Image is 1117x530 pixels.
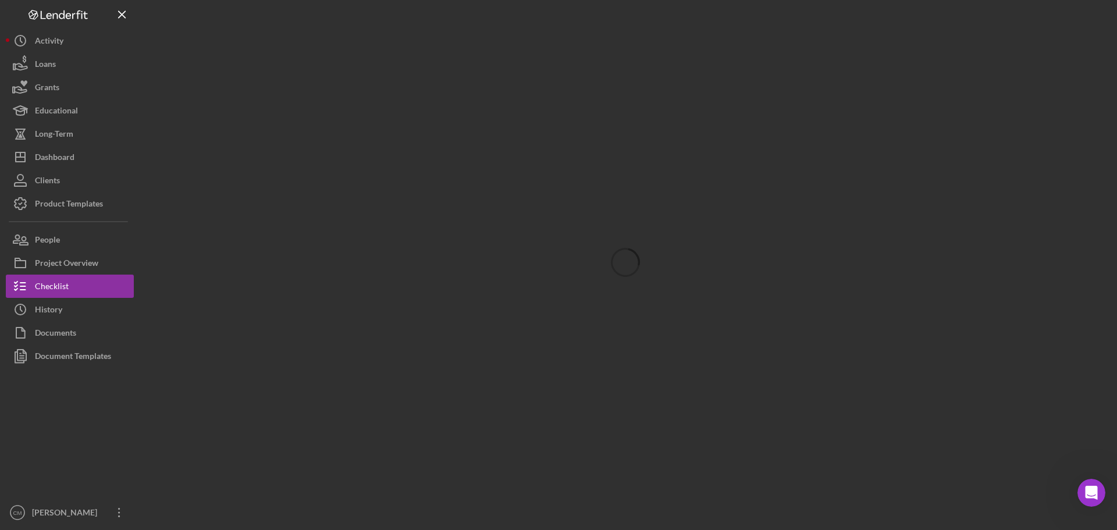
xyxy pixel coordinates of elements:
button: CM[PERSON_NAME] [6,501,134,524]
div: Grants [35,76,59,102]
div: Project Overview [35,251,98,278]
button: Checklist [6,275,134,298]
button: Activity [6,29,134,52]
iframe: Intercom live chat [1077,479,1105,507]
button: Dashboard [6,145,134,169]
button: Educational [6,99,134,122]
div: Loans [35,52,56,79]
div: [PERSON_NAME] [29,501,105,527]
button: People [6,228,134,251]
div: Long-Term [35,122,73,148]
button: Document Templates [6,344,134,368]
button: Loans [6,52,134,76]
button: Grants [6,76,134,99]
div: Checklist [35,275,69,301]
button: Clients [6,169,134,192]
div: Activity [35,29,63,55]
div: History [35,298,62,324]
div: Educational [35,99,78,125]
button: Product Templates [6,192,134,215]
div: Documents [35,321,76,347]
text: CM [13,510,22,516]
div: Clients [35,169,60,195]
button: Project Overview [6,251,134,275]
div: Dashboard [35,145,74,172]
div: Document Templates [35,344,111,371]
button: Documents [6,321,134,344]
div: People [35,228,60,254]
button: History [6,298,134,321]
button: Long-Term [6,122,134,145]
div: Product Templates [35,192,103,218]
